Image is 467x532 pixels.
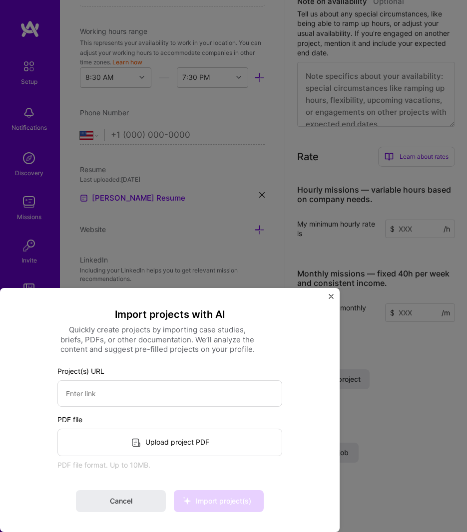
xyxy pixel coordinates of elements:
[57,308,282,321] h1: Import projects with AI
[110,496,132,506] span: Cancel
[57,415,282,425] label: PDF file
[57,380,282,407] input: Enter link
[57,325,257,354] div: Quickly create projects by importing case studies, briefs, PDFs, or other documentation. We’ll an...
[57,460,282,470] div: PDF file format. Up to 10MB.
[76,490,166,512] button: Cancel
[57,429,282,457] div: Upload project PDF
[131,437,141,448] i: icon PaperBlack
[57,366,282,376] label: Project(s) URL
[329,294,334,304] button: Close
